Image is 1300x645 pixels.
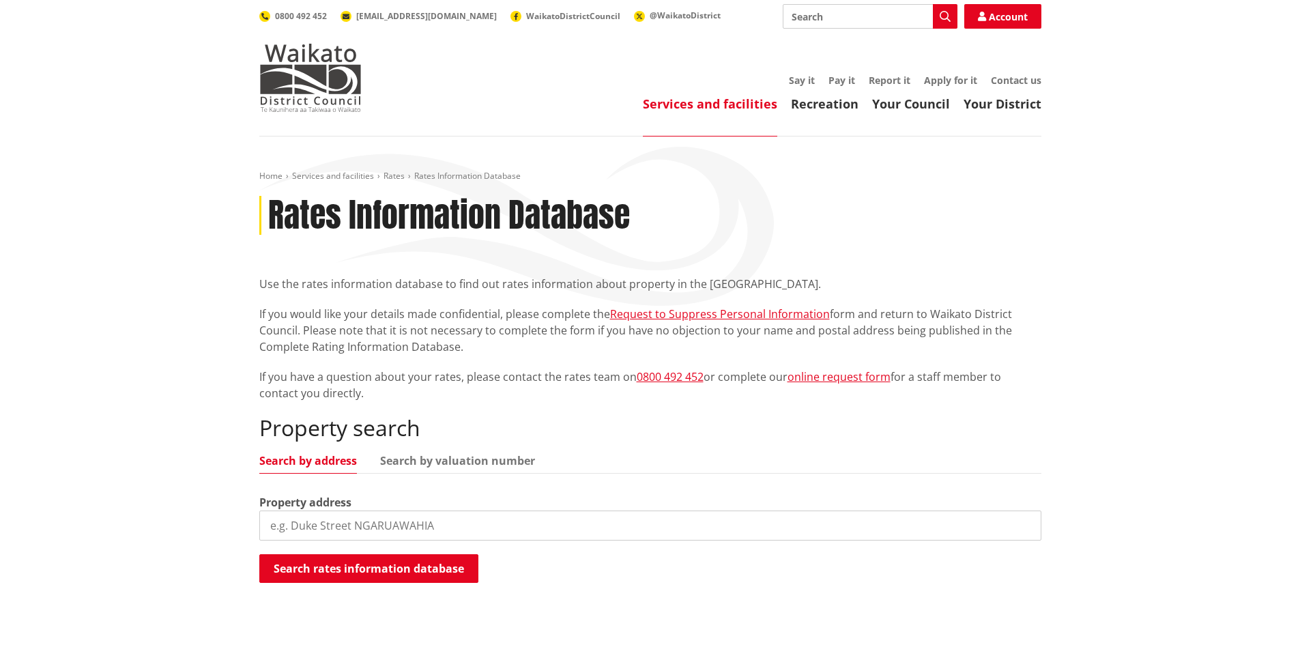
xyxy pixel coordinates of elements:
a: Your District [964,96,1041,112]
button: Search rates information database [259,554,478,583]
a: Account [964,4,1041,29]
span: WaikatoDistrictCouncil [526,10,620,22]
a: Home [259,170,283,182]
p: If you would like your details made confidential, please complete the form and return to Waikato ... [259,306,1041,355]
a: Services and facilities [292,170,374,182]
a: 0800 492 452 [259,10,327,22]
a: Say it [789,74,815,87]
a: Apply for it [924,74,977,87]
span: [EMAIL_ADDRESS][DOMAIN_NAME] [356,10,497,22]
a: Contact us [991,74,1041,87]
p: If you have a question about your rates, please contact the rates team on or complete our for a s... [259,369,1041,401]
p: Use the rates information database to find out rates information about property in the [GEOGRAPHI... [259,276,1041,292]
a: Search by valuation number [380,455,535,466]
a: Services and facilities [643,96,777,112]
h1: Rates Information Database [268,196,630,235]
a: @WaikatoDistrict [634,10,721,21]
a: Rates [384,170,405,182]
label: Property address [259,494,351,511]
a: online request form [788,369,891,384]
input: e.g. Duke Street NGARUAWAHIA [259,511,1041,541]
h2: Property search [259,415,1041,441]
span: @WaikatoDistrict [650,10,721,21]
a: [EMAIL_ADDRESS][DOMAIN_NAME] [341,10,497,22]
a: Pay it [828,74,855,87]
a: Recreation [791,96,858,112]
span: 0800 492 452 [275,10,327,22]
span: Rates Information Database [414,170,521,182]
a: WaikatoDistrictCouncil [510,10,620,22]
a: Report it [869,74,910,87]
a: Search by address [259,455,357,466]
nav: breadcrumb [259,171,1041,182]
img: Waikato District Council - Te Kaunihera aa Takiwaa o Waikato [259,44,362,112]
a: 0800 492 452 [637,369,704,384]
a: Your Council [872,96,950,112]
a: Request to Suppress Personal Information [610,306,830,321]
input: Search input [783,4,957,29]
